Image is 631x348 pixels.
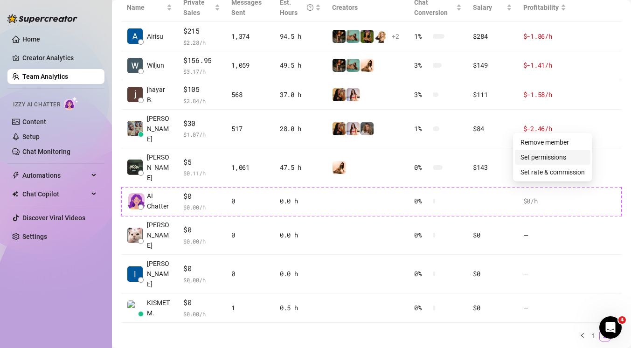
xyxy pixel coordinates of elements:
div: $-1.58 /h [523,90,566,100]
img: Boo VIP [347,30,360,43]
span: jhayar B. [147,84,172,105]
td: — [518,255,572,293]
img: Chloe [361,122,374,135]
span: 0 % [414,269,429,279]
span: $ 0.00 /h [183,202,220,212]
span: $215 [183,26,220,37]
span: $ 2.28 /h [183,38,220,47]
span: $156.95 [183,55,220,66]
span: Salary [473,4,492,11]
img: Boo VIP [347,59,360,72]
a: Set rate & commission [520,168,585,176]
img: Izeiya Caine Ko… [127,160,143,175]
a: 1 [589,331,599,341]
div: 0.0 h [280,269,321,279]
img: Dawn [361,30,374,43]
span: $5 [183,157,220,168]
img: liza azil [127,266,143,282]
div: 568 [231,90,269,100]
div: 1,061 [231,162,269,173]
div: 517 [231,124,269,134]
div: $-1.86 /h [523,31,566,42]
span: $0 [183,263,220,274]
div: 0.0 h [280,230,321,240]
span: Name [127,2,165,13]
span: 1 % [414,124,429,134]
a: Creator Analytics [22,50,97,65]
span: $ 0.00 /h [183,275,220,285]
img: Airisu [127,28,143,44]
div: $0 [473,230,512,240]
div: 49.5 h [280,60,321,70]
img: AI Chatter [64,97,78,110]
div: 0 [231,269,269,279]
span: $ 0.11 /h [183,168,220,178]
span: Profitability [523,4,559,11]
a: Settings [22,233,47,240]
span: [PERSON_NAME] [147,258,172,289]
button: left [577,330,588,341]
img: Boo [361,59,374,72]
span: $105 [183,84,220,95]
a: Content [22,118,46,125]
span: 0 % [414,196,429,206]
span: 0 % [414,230,429,240]
img: Lucy [333,122,346,135]
span: thunderbolt [12,172,20,179]
span: + 2 [392,31,399,42]
span: AI Chatter [147,191,172,211]
span: [PERSON_NAME] [147,113,172,144]
span: 3 % [414,90,429,100]
img: John Mark Cavit… [127,228,143,243]
span: $ 3.17 /h [183,67,220,76]
span: [PERSON_NAME] [147,152,172,183]
span: Automations [22,168,89,183]
div: $84 [473,124,512,134]
span: $0 [183,191,220,202]
img: Ańa [333,30,346,43]
div: 47.5 h [280,162,321,173]
div: $149 [473,60,512,70]
img: Ańa [333,59,346,72]
img: Wiljun [127,58,143,73]
div: 1,374 [231,31,269,42]
span: 4 [618,316,626,324]
img: Louise Aira [127,121,143,136]
a: Set permissions [520,153,566,161]
img: logo-BBDzfeDw.svg [7,14,77,23]
a: Home [22,35,40,43]
span: $0 [183,297,220,308]
a: Team Analytics [22,73,68,80]
li: Previous Page [577,330,588,341]
div: $111 [473,90,512,100]
td: — [518,293,572,323]
img: Lucy [333,88,346,101]
div: $-2.46 /h [523,124,566,134]
li: 1 [588,330,599,341]
div: $143 [473,162,512,173]
span: [PERSON_NAME] [147,220,172,251]
div: 0 [231,196,269,206]
div: 94.5 h [280,31,321,42]
span: 0 % [414,303,429,313]
span: $30 [183,118,220,129]
a: Remove member [520,139,569,146]
div: 0.5 h [280,303,321,313]
a: Discover Viral Videos [22,214,85,222]
span: Chat Copilot [22,187,89,202]
span: Izzy AI Chatter [13,100,60,109]
div: 1,059 [231,60,269,70]
span: left [580,333,585,338]
span: $ 2.84 /h [183,96,220,105]
div: $-1.41 /h [523,60,566,70]
span: $ 0.00 /h [183,309,220,319]
td: — [518,216,572,255]
img: izzy-ai-chatter-avatar-DDCN_rTZ.svg [128,193,145,209]
span: KISMET M. [147,298,172,318]
img: Estelle [347,88,360,101]
iframe: Intercom live chat [599,316,622,339]
img: KISMET MEDIA [127,300,143,316]
div: $284 [473,31,512,42]
img: Chat Copilot [12,191,18,197]
div: 0 [231,230,269,240]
